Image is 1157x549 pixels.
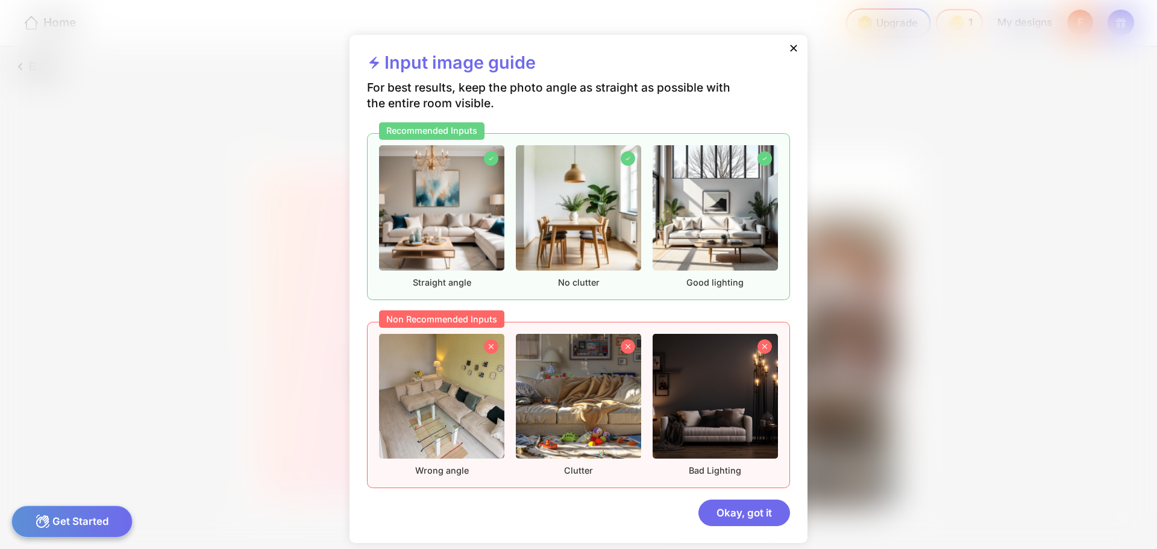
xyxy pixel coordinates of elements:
img: recommendedImageFurnished2.png [516,145,641,271]
img: nonrecommendedImageFurnished3.png [653,334,778,459]
div: Good lighting [653,145,778,287]
div: For best results, keep the photo angle as straight as possible with the entire room visible. [367,80,744,133]
div: No clutter [516,145,641,287]
div: Bad Lighting [653,334,778,476]
div: Straight angle [379,145,504,287]
div: Non Recommended Inputs [379,310,504,328]
img: recommendedImageFurnished1.png [379,145,504,271]
div: Input image guide [367,52,536,80]
div: Get Started [11,506,133,538]
div: Okay, got it [698,500,790,525]
img: nonrecommendedImageFurnished1.png [379,334,504,459]
div: Wrong angle [379,334,504,476]
div: Clutter [516,334,641,476]
div: Recommended Inputs [379,122,484,140]
img: recommendedImageFurnished3.png [653,145,778,271]
img: nonrecommendedImageFurnished2.png [516,334,641,459]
